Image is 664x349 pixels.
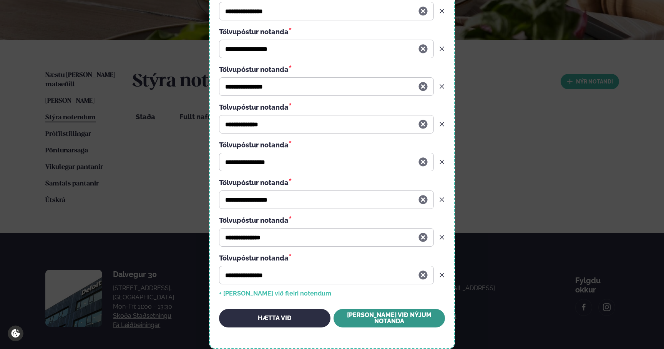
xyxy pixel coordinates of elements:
[219,309,330,327] button: Hætta við
[219,27,434,37] div: Tölvupóstur notanda
[219,140,434,150] div: Tölvupóstur notanda
[219,253,434,263] div: Tölvupóstur notanda
[219,177,434,187] div: Tölvupóstur notanda
[219,64,434,74] div: Tölvupóstur notanda
[334,309,445,327] button: [PERSON_NAME] við nýjum notanda
[8,326,23,341] a: Cookie settings
[219,215,434,225] div: Tölvupóstur notanda
[219,291,331,297] button: + [PERSON_NAME] við fleiri notendum
[219,102,434,112] div: Tölvupóstur notanda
